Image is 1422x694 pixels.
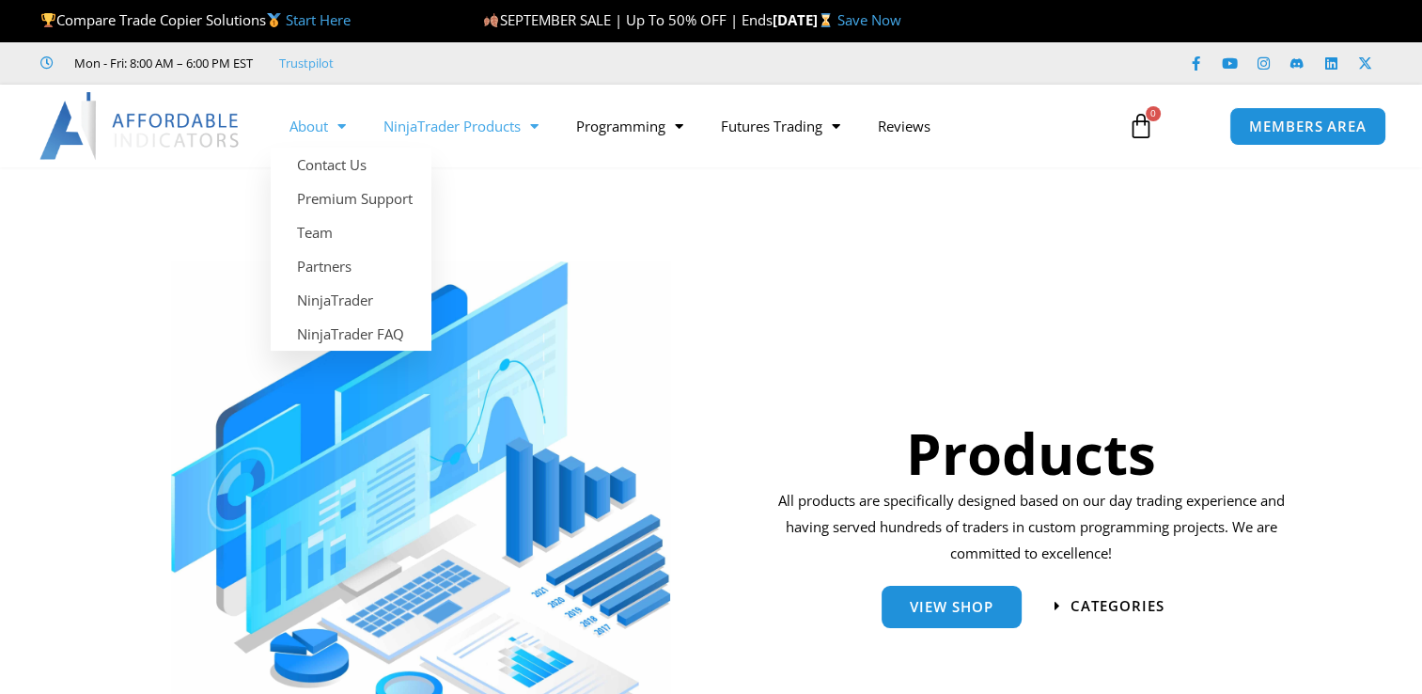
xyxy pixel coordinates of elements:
span: MEMBERS AREA [1249,119,1367,134]
a: Futures Trading [702,104,859,148]
span: 0 [1146,106,1161,121]
nav: Menu [271,104,1110,148]
h1: Products [772,414,1291,493]
a: About [271,104,365,148]
span: categories [1070,599,1164,613]
a: Programming [557,104,702,148]
span: Compare Trade Copier Solutions [40,10,351,29]
a: Reviews [859,104,949,148]
span: View Shop [910,600,993,614]
img: 🥇 [267,13,281,27]
span: Mon - Fri: 8:00 AM – 6:00 PM EST [70,52,253,74]
a: View Shop [882,586,1022,628]
a: NinjaTrader Products [365,104,557,148]
span: SEPTEMBER SALE | Up To 50% OFF | Ends [483,10,772,29]
a: NinjaTrader [271,283,431,317]
strong: [DATE] [773,10,837,29]
p: All products are specifically designed based on our day trading experience and having served hund... [772,488,1291,567]
a: Premium Support [271,181,431,215]
img: 🏆 [41,13,55,27]
ul: About [271,148,431,351]
img: 🍂 [484,13,498,27]
a: NinjaTrader FAQ [271,317,431,351]
a: Partners [271,249,431,283]
a: Trustpilot [279,52,334,74]
a: Contact Us [271,148,431,181]
a: 0 [1100,99,1182,153]
a: categories [1055,599,1164,613]
a: Save Now [837,10,901,29]
a: MEMBERS AREA [1229,107,1386,146]
a: Start Here [286,10,351,29]
a: Team [271,215,431,249]
img: LogoAI | Affordable Indicators – NinjaTrader [39,92,242,160]
img: ⌛ [819,13,833,27]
